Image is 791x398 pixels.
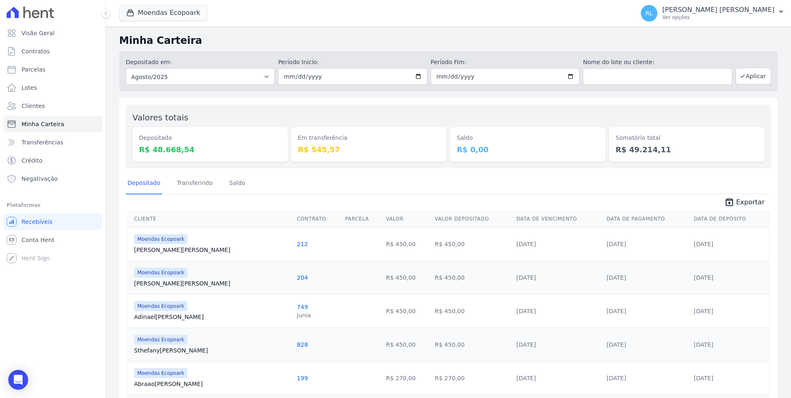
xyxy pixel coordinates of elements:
[431,58,580,67] label: Período Fim:
[606,341,626,348] a: [DATE]
[431,328,513,361] td: R$ 450,00
[457,134,599,142] dt: Saldo
[516,341,536,348] a: [DATE]
[297,341,308,348] a: 828
[383,211,431,228] th: Valor
[134,380,290,388] a: Abraao[PERSON_NAME]
[736,197,765,207] span: Exportar
[431,294,513,328] td: R$ 450,00
[583,58,732,67] label: Nome do lote ou cliente:
[383,294,431,328] td: R$ 450,00
[431,227,513,261] td: R$ 450,00
[516,375,536,381] a: [DATE]
[134,234,187,244] span: Moendas Ecopoark
[22,65,46,74] span: Parcelas
[3,213,102,230] a: Recebíveis
[119,5,207,21] button: Moendas Ecopoark
[694,308,713,314] a: [DATE]
[3,79,102,96] a: Lotes
[297,304,308,310] a: 749
[3,152,102,169] a: Crédito
[342,211,383,228] th: Parcela
[516,241,536,247] a: [DATE]
[662,6,774,14] p: [PERSON_NAME] [PERSON_NAME]
[3,61,102,78] a: Parcelas
[126,173,162,194] a: Depositado
[383,261,431,294] td: R$ 450,00
[134,335,187,345] span: Moendas Ecopoark
[457,144,599,155] dd: R$ 0,00
[513,211,603,228] th: Data de Vencimento
[516,274,536,281] a: [DATE]
[126,59,172,65] label: Depositado em:
[134,301,187,311] span: Moendas Ecopoark
[616,144,758,155] dd: R$ 49.214,11
[634,2,791,25] button: RL [PERSON_NAME] [PERSON_NAME] Ver opções
[132,113,188,122] label: Valores totais
[134,268,187,278] span: Moendas Ecopoark
[139,134,281,142] dt: Depositado
[383,361,431,395] td: R$ 270,00
[7,200,99,210] div: Plataformas
[3,25,102,41] a: Visão Geral
[383,227,431,261] td: R$ 450,00
[3,134,102,151] a: Transferências
[297,241,308,247] a: 212
[134,346,290,355] a: Sthefany[PERSON_NAME]
[119,33,778,48] h2: Minha Carteira
[3,232,102,248] a: Conta Hent
[606,308,626,314] a: [DATE]
[694,375,713,381] a: [DATE]
[8,370,28,390] div: Open Intercom Messenger
[616,134,758,142] dt: Somatório total
[694,274,713,281] a: [DATE]
[606,241,626,247] a: [DATE]
[127,211,294,228] th: Cliente
[298,134,440,142] dt: Em transferência
[297,274,308,281] a: 204
[22,175,58,183] span: Negativação
[139,144,281,155] dd: R$ 48.668,54
[228,173,247,194] a: Saldo
[3,98,102,114] a: Clientes
[383,328,431,361] td: R$ 450,00
[134,368,187,378] span: Moendas Ecopoark
[134,279,290,288] a: [PERSON_NAME][PERSON_NAME]
[736,68,771,84] button: Aplicar
[175,173,215,194] a: Transferindo
[22,156,43,165] span: Crédito
[22,138,63,146] span: Transferências
[22,84,37,92] span: Lotes
[22,120,64,128] span: Minha Carteira
[22,236,54,244] span: Conta Hent
[134,246,290,254] a: [PERSON_NAME][PERSON_NAME]
[606,274,626,281] a: [DATE]
[3,116,102,132] a: Minha Carteira
[694,341,713,348] a: [DATE]
[694,241,713,247] a: [DATE]
[22,47,50,55] span: Contratos
[724,197,734,207] i: unarchive
[3,170,102,187] a: Negativação
[662,14,774,21] p: Ver opções
[298,144,440,155] dd: R$ 545,57
[297,375,308,381] a: 199
[294,211,342,228] th: Contrato
[431,361,513,395] td: R$ 270,00
[431,261,513,294] td: R$ 450,00
[718,197,771,209] a: unarchive Exportar
[690,211,769,228] th: Data de Depósito
[22,102,45,110] span: Clientes
[278,58,427,67] label: Período Inicío:
[645,10,653,16] span: RL
[606,375,626,381] a: [DATE]
[3,43,102,60] a: Contratos
[22,218,53,226] span: Recebíveis
[603,211,690,228] th: Data de Pagamento
[134,313,290,321] a: Adinael[PERSON_NAME]
[431,211,513,228] th: Valor Depositado
[22,29,55,37] span: Visão Geral
[516,308,536,314] a: [DATE]
[297,311,311,319] div: junia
